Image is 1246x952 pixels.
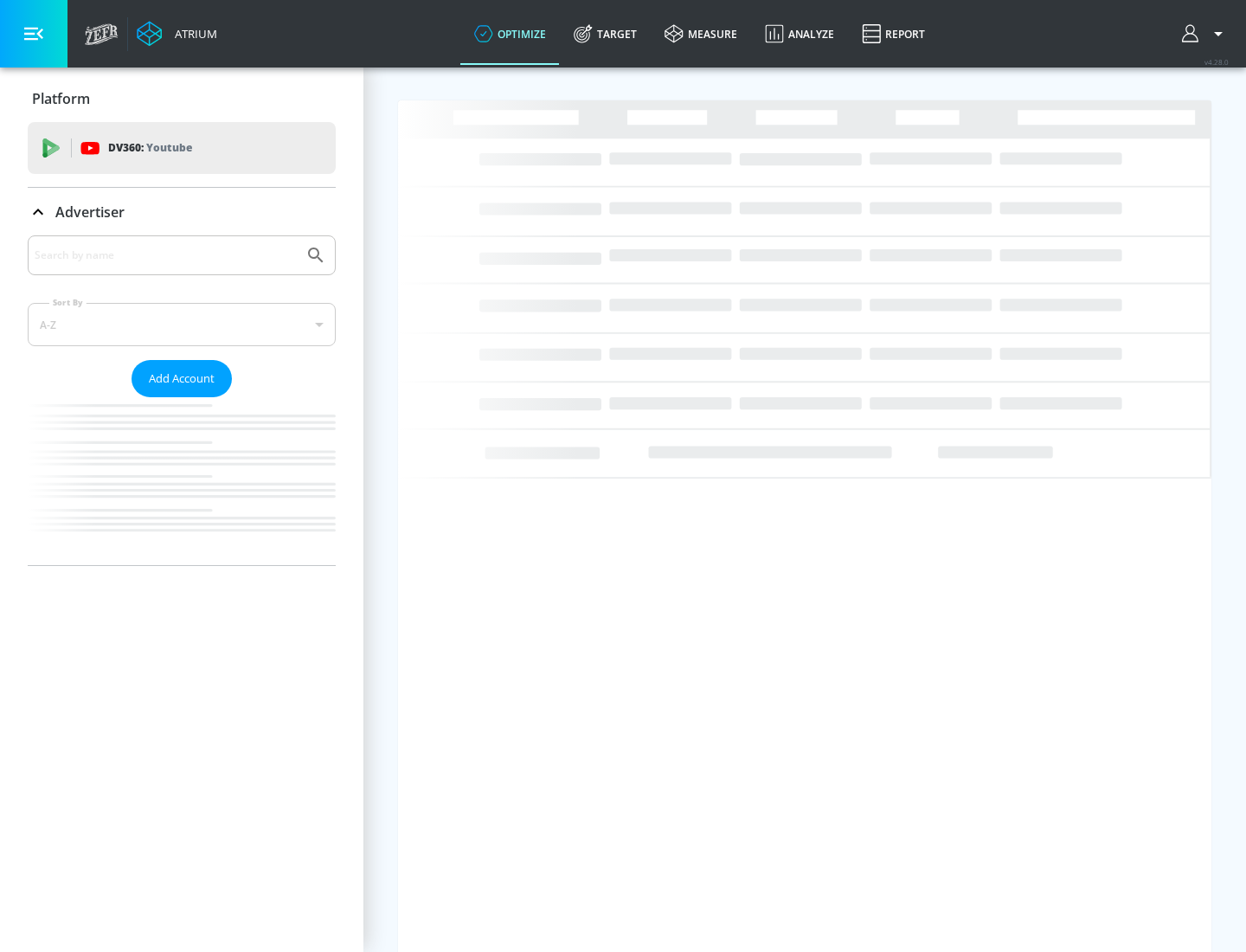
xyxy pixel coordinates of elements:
a: measure [651,3,751,65]
button: Add Account [132,360,232,397]
nav: list of Advertiser [28,397,336,565]
a: optimize [460,3,560,65]
p: Platform [32,89,90,108]
div: Advertiser [28,235,336,565]
p: Youtube [146,138,192,157]
div: DV360: Youtube [28,122,336,174]
p: Advertiser [55,203,125,222]
div: Platform [28,74,336,123]
div: Advertiser [28,188,336,236]
div: Atrium [168,26,217,42]
a: Atrium [137,21,217,47]
input: Search by name [35,244,297,267]
a: Analyze [751,3,848,65]
span: v 4.28.0 [1204,57,1229,67]
div: A-Z [28,303,336,346]
span: Add Account [149,369,215,389]
label: Sort By [49,297,87,308]
a: Target [560,3,651,65]
p: DV360: [108,138,192,158]
a: Report [848,3,939,65]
